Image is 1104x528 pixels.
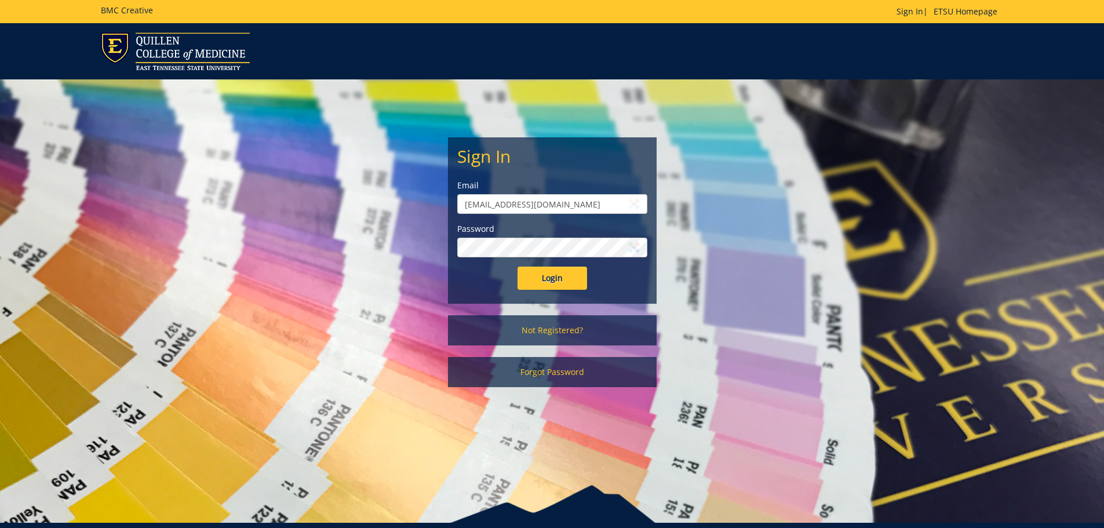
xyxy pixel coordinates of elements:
a: Not Registered? [448,315,657,345]
h5: BMC Creative [101,6,153,14]
label: Password [457,223,647,235]
img: Sticky Password [628,242,640,253]
h2: Sign In [457,147,647,166]
a: Forgot Password [448,357,657,387]
img: Sticky Password [628,198,640,210]
label: Email [457,180,647,191]
a: ETSU Homepage [928,6,1003,17]
img: ETSU logo [101,32,250,70]
input: Login [518,267,587,290]
a: Sign In [897,6,923,17]
p: | [897,6,1003,17]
